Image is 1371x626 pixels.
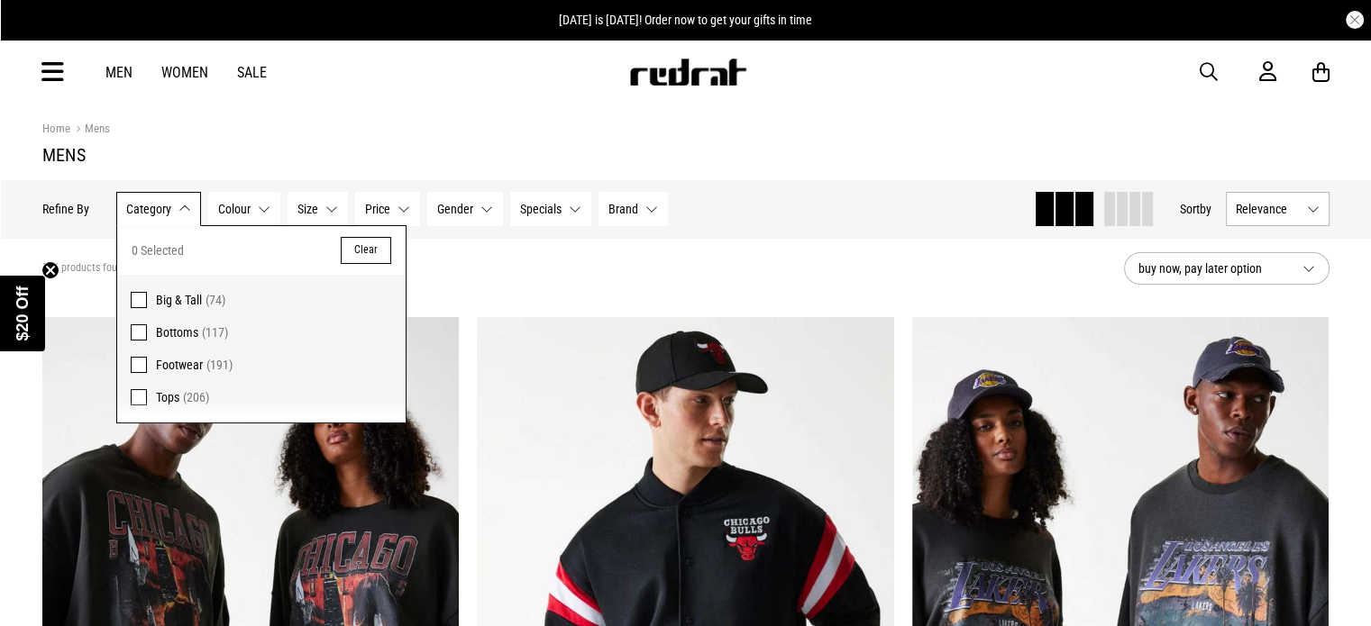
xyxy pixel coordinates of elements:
button: Specials [510,192,591,226]
span: (74) [206,293,225,307]
button: Gender [427,192,503,226]
span: (206) [183,390,209,404]
span: Specials [520,202,562,216]
span: 514 products found [42,261,128,276]
span: buy now, pay later option [1138,258,1288,279]
span: Gender [437,202,473,216]
button: Close teaser [41,261,59,279]
button: Colour [208,192,280,226]
span: (191) [206,358,233,372]
h1: Mens [42,144,1330,166]
span: Tops [156,390,179,404]
div: Category [116,225,407,423]
button: Price [355,192,420,226]
span: Colour [218,202,251,216]
button: Size [288,192,348,226]
span: Price [365,202,390,216]
span: Relevance [1236,202,1300,216]
button: Category [116,192,201,226]
button: Brand [599,192,668,226]
span: (117) [202,325,228,340]
span: by [1200,202,1211,216]
span: [DATE] is [DATE]! Order now to get your gifts in time [559,13,812,27]
img: Redrat logo [628,59,747,86]
a: Women [161,64,208,81]
span: Size [297,202,318,216]
button: buy now, pay later option [1124,252,1330,285]
span: Bottoms [156,325,198,340]
button: Relevance [1226,192,1330,226]
span: Big & Tall [156,293,202,307]
span: 0 Selected [132,240,184,261]
a: Home [42,122,70,135]
span: Footwear [156,358,203,372]
button: Sortby [1180,198,1211,220]
span: Category [126,202,171,216]
span: Brand [608,202,638,216]
a: Sale [237,64,267,81]
button: Open LiveChat chat widget [14,7,69,61]
a: Men [105,64,133,81]
button: Clear [341,237,391,264]
span: $20 Off [14,286,32,340]
p: Refine By [42,202,89,216]
a: Mens [70,122,110,139]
